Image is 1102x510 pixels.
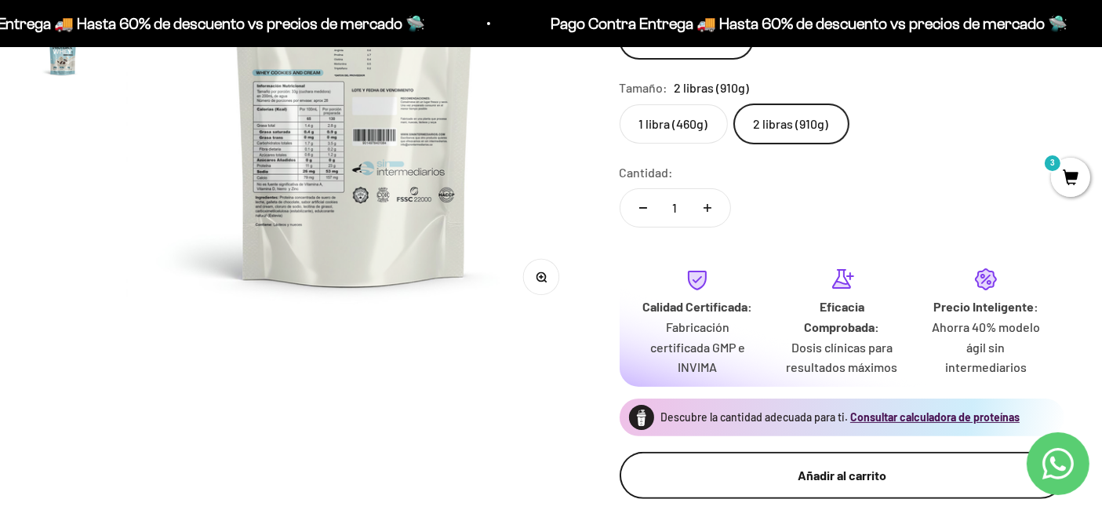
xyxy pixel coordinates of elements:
span: Sí, voy a comparar [60,82,162,102]
p: Pago Contra Entrega 🚚 Hasta 60% de descuento vs precios de mercado 🛸 [549,11,1066,36]
button: Consultar calculadora de proteínas [850,410,1020,425]
span: Descubre la cantidad adecuada para ti. [660,410,848,424]
div: Aún no estoy seguro. [20,208,325,236]
button: Cerrar [253,244,325,271]
button: Reducir cantidad [620,189,666,227]
button: Añadir al carrito [620,452,1064,499]
div: No, me voy a otro lugar [20,144,325,172]
span: No, solo estaba navegando [60,180,213,199]
span: Aún no estoy seguro. [60,212,178,231]
button: Aumentar cantidad [685,189,730,227]
p: Fabricación certificada GMP e INVIMA [638,317,758,377]
p: Ahorra 40% modelo ágil sin intermediarios [926,317,1046,377]
p: ¿Te vas de nuestro sitio para comparar precios con la competencia? [20,26,325,65]
div: Sí, pero por el costo de la membresía [20,111,325,139]
strong: Calidad Certificada: [642,299,752,314]
div: Añadir al carrito [651,465,1033,486]
span: 2 libras (910g) [675,78,750,98]
span: Cerrar [254,244,323,271]
img: Proteína [629,405,654,430]
div: No, solo estaba navegando [20,176,325,204]
button: Ir al artículo 4 [38,28,88,83]
strong: Eficacia Comprobada: [804,299,879,334]
a: 3 [1051,170,1090,188]
strong: Precio Inteligente: [933,299,1038,314]
mark: 3 [1043,154,1062,173]
img: Proteína Whey - Cookies & Cream [38,28,88,78]
span: No, me voy a otro lugar [60,148,189,167]
p: Dosis clínicas para resultados máximos [782,337,901,377]
div: Sí, voy a comparar [20,78,325,107]
span: Sí, pero por el costo de la membresía [60,115,266,135]
legend: Tamaño: [620,78,668,98]
label: Cantidad: [620,162,674,183]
